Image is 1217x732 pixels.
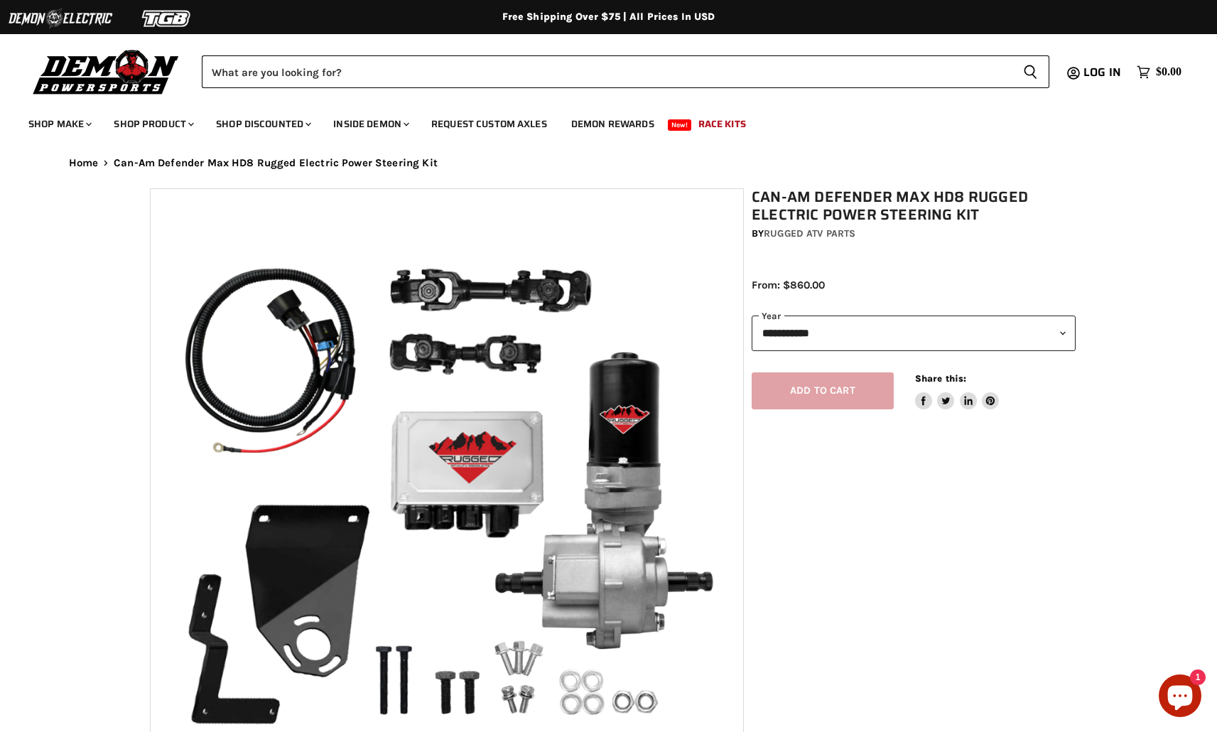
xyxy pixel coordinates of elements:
[205,109,320,139] a: Shop Discounted
[202,55,1049,88] form: Product
[752,188,1076,224] h1: Can-Am Defender Max HD8 Rugged Electric Power Steering Kit
[688,109,757,139] a: Race Kits
[421,109,558,139] a: Request Custom Axles
[1154,674,1206,721] inbox-online-store-chat: Shopify online store chat
[103,109,202,139] a: Shop Product
[915,372,1000,410] aside: Share this:
[752,226,1076,242] div: by
[752,279,825,291] span: From: $860.00
[1012,55,1049,88] button: Search
[18,104,1178,139] ul: Main menu
[1077,66,1130,79] a: Log in
[764,227,855,239] a: Rugged ATV Parts
[7,5,114,32] img: Demon Electric Logo 2
[1083,63,1121,81] span: Log in
[1156,65,1181,79] span: $0.00
[114,157,438,169] span: Can-Am Defender Max HD8 Rugged Electric Power Steering Kit
[752,316,1076,350] select: year
[28,46,184,97] img: Demon Powersports
[18,109,100,139] a: Shop Make
[40,157,1177,169] nav: Breadcrumbs
[69,157,99,169] a: Home
[114,5,220,32] img: TGB Logo 2
[202,55,1012,88] input: Search
[561,109,665,139] a: Demon Rewards
[668,119,692,131] span: New!
[1130,62,1189,82] a: $0.00
[40,11,1177,23] div: Free Shipping Over $75 | All Prices In USD
[915,373,966,384] span: Share this:
[323,109,418,139] a: Inside Demon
